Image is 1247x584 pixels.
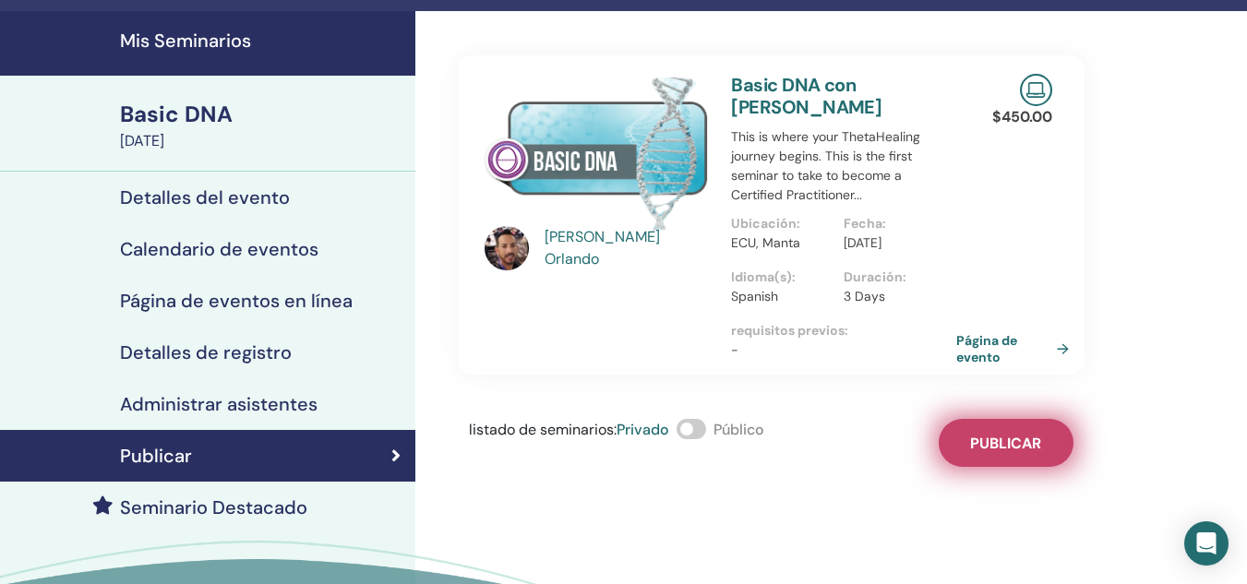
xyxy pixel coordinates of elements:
h4: Mis Seminarios [120,30,404,52]
p: ECU, Manta [731,233,833,253]
p: - [731,340,955,360]
a: Página de evento [956,332,1076,365]
h4: Detalles de registro [120,341,292,364]
a: Basic DNA con [PERSON_NAME] [731,73,881,119]
p: requisitos previos : [731,321,955,340]
img: Basic DNA [485,74,709,232]
a: [PERSON_NAME] Orlando [545,226,713,270]
h4: Administrar asistentes [120,393,318,415]
h4: Publicar [120,445,192,467]
h4: Página de eventos en línea [120,290,353,312]
p: $ 450.00 [992,106,1052,128]
p: 3 Days [844,287,945,306]
span: Privado [617,420,669,439]
p: Duración : [844,268,945,287]
span: Público [713,420,764,439]
h4: Seminario Destacado [120,496,307,518]
span: Publicar [970,434,1041,453]
img: Live Online Seminar [1020,74,1052,106]
p: Fecha : [844,214,945,233]
a: Basic DNA[DATE] [109,99,415,152]
img: default.jpg [485,226,529,270]
p: [DATE] [844,233,945,253]
p: Spanish [731,287,833,306]
p: Idioma(s) : [731,268,833,287]
div: Basic DNA [120,99,404,130]
span: listado de seminarios : [469,420,617,439]
h4: Detalles del evento [120,186,290,209]
button: Publicar [939,419,1073,467]
div: Open Intercom Messenger [1184,521,1229,566]
p: Ubicación : [731,214,833,233]
h4: Calendario de eventos [120,238,318,260]
p: This is where your ThetaHealing journey begins. This is the first seminar to take to become a Cer... [731,127,955,205]
div: [DATE] [120,130,404,152]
